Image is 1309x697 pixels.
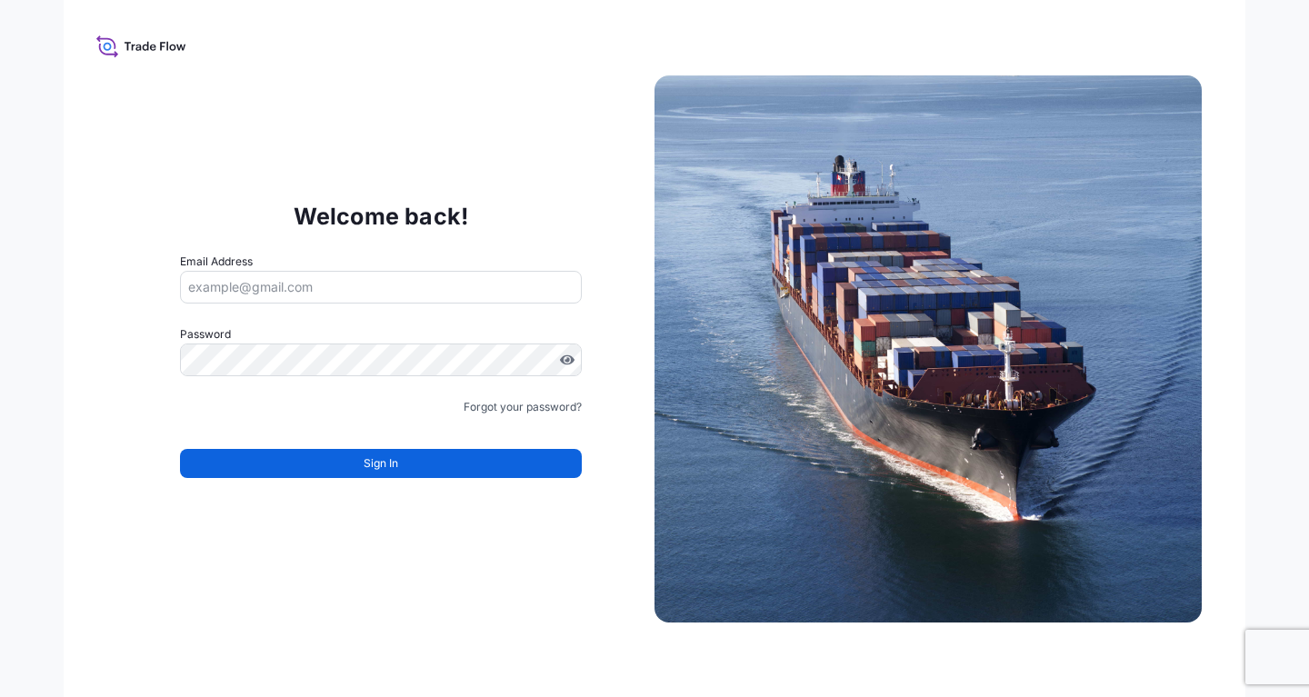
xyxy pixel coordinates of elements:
[180,449,582,478] button: Sign In
[294,202,469,231] p: Welcome back!
[464,398,582,416] a: Forgot your password?
[180,325,582,344] label: Password
[364,454,398,473] span: Sign In
[180,271,582,304] input: example@gmail.com
[560,353,575,367] button: Show password
[180,253,253,271] label: Email Address
[654,75,1202,622] img: Ship illustration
